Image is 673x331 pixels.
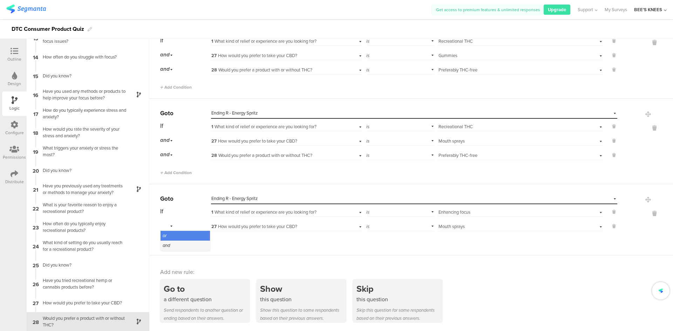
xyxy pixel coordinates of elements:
span: is [366,209,369,215]
div: Did you know? [39,262,126,268]
div: Show this question to some respondents based on their previous answers. [260,306,346,322]
span: 28 [33,318,39,325]
div: this question [260,295,346,303]
div: Send respondents to another question or ending based on their answers. [164,306,250,322]
span: 13 [33,34,38,42]
div: this question [356,295,442,303]
img: segmanta-icon-final.svg [659,288,663,292]
span: Recreational THC [439,38,473,44]
span: is [366,223,369,230]
div: Distribute [5,179,24,185]
span: Would you prefer a product with or without THC? [211,67,312,73]
span: and [160,136,170,144]
div: a different question [164,295,250,303]
div: How would you prefer to take your CBD? [211,223,339,230]
div: Permissions [3,154,26,160]
span: 1 [211,124,213,130]
span: What kind of relief or experience are you looking for? [211,123,317,130]
span: 21 [33,185,38,193]
span: 27 [211,138,217,144]
div: How would you prefer to take your CBD? [39,299,126,306]
div: Would you prefer a product with or without THC? [211,152,339,159]
span: Add Condition [160,84,192,90]
span: Ending R - Energy Spritz [211,195,258,202]
span: and [163,242,170,249]
div: Design [8,81,21,87]
span: 28 [211,67,217,73]
span: to [168,109,174,118]
span: 25 [33,261,39,269]
span: Add Condition [160,170,192,176]
div: How would you prefer to take your CBD? [211,53,339,59]
span: Gummies [439,52,457,59]
div: Skip [356,282,442,295]
div: Show [260,282,346,295]
div: Did you know? [39,167,126,174]
span: Preferably THC-free [439,152,477,159]
span: and [160,151,170,158]
div: What kind of relief or experience are you looking for? [211,209,339,215]
div: Would you prefer a product with or without THC? [39,315,126,328]
span: How would you prefer to take your CBD? [211,138,297,144]
span: 20 [33,166,39,174]
div: How often do you typically enjoy recreational products? [39,220,126,234]
span: Go [160,109,168,118]
div: How often do you struggle with focus? [39,54,126,60]
span: 18 [33,129,38,136]
div: How would you prefer to take your CBD? [211,138,339,144]
span: 16 [33,91,38,98]
div: How do you typically experience stress and anxiety? [39,107,126,120]
div: If [160,36,210,45]
span: How would you prefer to take your CBD? [211,223,297,230]
span: or [163,232,166,239]
div: DTC Consumer Product Quiz [12,23,84,35]
span: 24 [33,242,39,250]
span: is [366,67,369,73]
span: to [168,194,174,203]
span: 27 [211,223,217,230]
span: is [366,138,369,144]
span: 15 [33,72,38,80]
div: Would you prefer a product with or without THC? [211,67,339,73]
div: Have you tried recreational hemp or cannabis products before? [39,277,126,290]
span: 14 [33,53,38,61]
img: segmanta logo [6,5,46,13]
div: Did you know? [39,73,126,79]
div: What kind of setting do you usually reach for a recreational product? [39,239,126,253]
span: is [366,123,369,130]
span: Recreational THC [439,123,473,130]
span: Ending R - Energy Spritz [211,110,258,116]
div: Outline [7,56,21,62]
span: Would you prefer a product with or without THC? [211,152,312,159]
span: 27 [211,53,217,59]
span: Get access to premium features & unlimited responses [436,7,540,13]
span: 1 [211,38,213,44]
div: What is your favorite reason to enjoy a recreational product? [39,201,126,215]
span: How would you prefer to take your CBD? [211,52,297,59]
span: 22 [33,204,39,212]
div: BEE’S KNEES [634,6,662,13]
span: 27 [33,299,39,306]
div: If [160,207,210,216]
span: 19 [33,147,38,155]
span: Preferably THC-free [439,67,477,73]
div: What triggers your anxiety or stress the most? [39,145,126,158]
div: Have you previously used any treatments or methods to manage your anxiety? [39,182,126,196]
div: Logic [9,105,20,111]
span: 26 [33,280,39,288]
span: is [366,152,369,159]
span: 28 [211,152,217,159]
div: Go to [164,282,250,295]
span: is [366,38,369,44]
span: What kind of relief or experience are you looking for? [211,38,317,44]
span: is [366,52,369,59]
div: What kind of relief or experience are you looking for? [211,38,339,44]
span: 17 [33,110,38,117]
span: 1 [211,209,213,215]
span: Upgrade [548,6,566,13]
div: What kind of relief or experience are you looking for? [211,124,339,130]
span: Mouth sprays [439,138,465,144]
span: 23 [33,223,39,231]
span: Go [160,194,168,203]
div: Configure [5,130,24,136]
